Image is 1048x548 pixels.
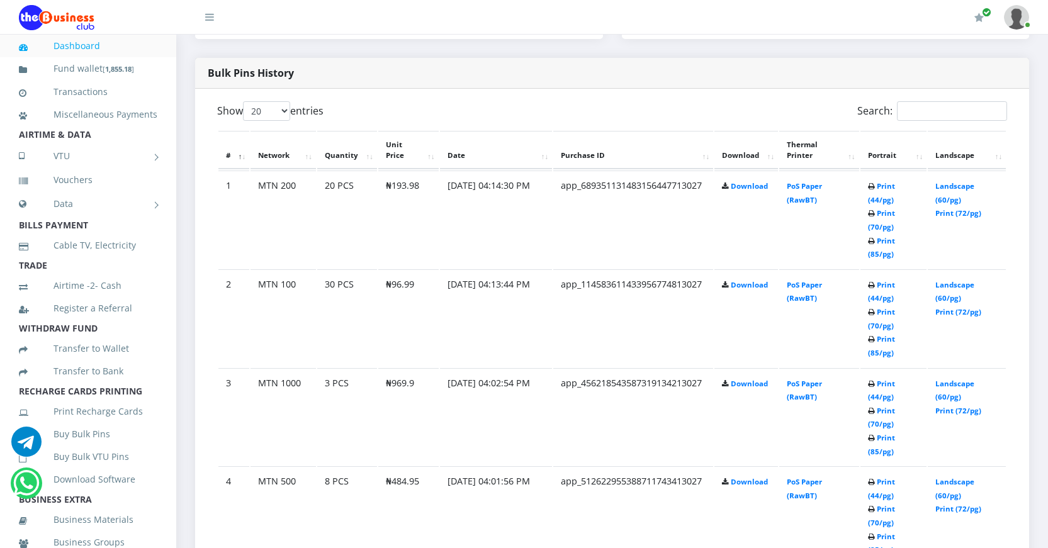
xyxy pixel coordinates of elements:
[868,334,895,357] a: Print (85/pg)
[731,280,768,289] a: Download
[440,131,553,170] th: Date: activate to sort column ascending
[103,64,134,74] small: [ ]
[378,131,439,170] th: Unit Price: activate to sort column ascending
[731,477,768,486] a: Download
[19,140,157,172] a: VTU
[860,131,927,170] th: Portrait: activate to sort column ascending
[935,280,974,303] a: Landscape (60/pg)
[868,406,895,429] a: Print (70/pg)
[935,477,974,500] a: Landscape (60/pg)
[935,181,974,204] a: Landscape (60/pg)
[19,294,157,323] a: Register a Referral
[553,131,713,170] th: Purchase ID: activate to sort column ascending
[19,54,157,84] a: Fund wallet[1,855.18]
[897,101,1007,121] input: Search:
[787,477,822,500] a: PoS Paper (RawBT)
[378,368,439,466] td: ₦969.9
[857,101,1007,121] label: Search:
[19,188,157,220] a: Data
[251,171,316,268] td: MTN 200
[317,368,377,466] td: 3 PCS
[251,131,316,170] th: Network: activate to sort column ascending
[868,504,895,527] a: Print (70/pg)
[218,171,249,268] td: 1
[217,101,324,121] label: Show entries
[868,208,895,232] a: Print (70/pg)
[317,269,377,367] td: 30 PCS
[868,280,895,303] a: Print (44/pg)
[868,379,895,402] a: Print (44/pg)
[868,236,895,259] a: Print (85/pg)
[553,269,713,367] td: app_114583611433956774813027
[553,368,713,466] td: app_456218543587319134213027
[19,271,157,300] a: Airtime -2- Cash
[19,397,157,426] a: Print Recharge Cards
[19,165,157,194] a: Vouchers
[243,101,290,121] select: Showentries
[935,307,981,316] a: Print (72/pg)
[731,379,768,388] a: Download
[19,505,157,534] a: Business Materials
[868,307,895,330] a: Print (70/pg)
[440,269,553,367] td: [DATE] 04:13:44 PM
[251,269,316,367] td: MTN 100
[378,269,439,367] td: ₦96.99
[787,181,822,204] a: PoS Paper (RawBT)
[317,171,377,268] td: 20 PCS
[731,181,768,191] a: Download
[317,131,377,170] th: Quantity: activate to sort column ascending
[13,478,39,498] a: Chat for support
[19,442,157,471] a: Buy Bulk VTU Pins
[218,131,249,170] th: #: activate to sort column descending
[19,357,157,386] a: Transfer to Bank
[440,368,553,466] td: [DATE] 04:02:54 PM
[935,406,981,415] a: Print (72/pg)
[378,171,439,268] td: ₦193.98
[553,171,713,268] td: app_689351131483156447713027
[868,433,895,456] a: Print (85/pg)
[19,334,157,363] a: Transfer to Wallet
[440,171,553,268] td: [DATE] 04:14:30 PM
[105,64,132,74] b: 1,855.18
[208,66,294,80] strong: Bulk Pins History
[19,420,157,449] a: Buy Bulk Pins
[19,77,157,106] a: Transactions
[787,280,822,303] a: PoS Paper (RawBT)
[935,208,981,218] a: Print (72/pg)
[251,368,316,466] td: MTN 1000
[19,465,157,494] a: Download Software
[19,31,157,60] a: Dashboard
[982,8,991,17] span: Renew/Upgrade Subscription
[974,13,984,23] i: Renew/Upgrade Subscription
[868,477,895,500] a: Print (44/pg)
[218,368,249,466] td: 3
[19,100,157,129] a: Miscellaneous Payments
[779,131,859,170] th: Thermal Printer: activate to sort column ascending
[1004,5,1029,30] img: User
[11,436,42,457] a: Chat for support
[787,379,822,402] a: PoS Paper (RawBT)
[935,504,981,513] a: Print (72/pg)
[19,231,157,260] a: Cable TV, Electricity
[868,181,895,204] a: Print (44/pg)
[218,269,249,367] td: 2
[928,131,1006,170] th: Landscape: activate to sort column ascending
[19,5,94,30] img: Logo
[935,379,974,402] a: Landscape (60/pg)
[714,131,778,170] th: Download: activate to sort column ascending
